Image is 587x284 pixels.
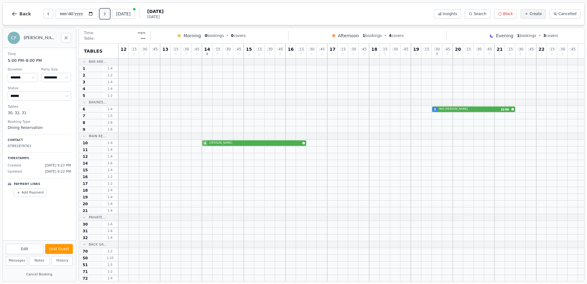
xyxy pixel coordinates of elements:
[103,73,117,78] span: 1 - 2
[8,144,71,149] p: 07891878761
[103,235,117,240] span: 1 - 4
[434,9,461,18] button: Insights
[183,47,189,51] span: : 30
[138,30,145,35] span: --:--
[476,47,482,51] span: : 30
[309,47,314,51] span: : 30
[89,215,106,220] span: Private...
[120,47,126,51] span: 12
[8,169,22,174] span: Updated
[434,47,440,51] span: : 30
[269,53,270,56] span: 0
[538,47,544,51] span: 22
[8,156,71,161] p: Timestamps
[394,53,396,56] span: 0
[434,107,436,112] span: 3
[246,47,252,51] span: 15
[89,59,107,64] span: Bar Are...
[52,256,73,266] button: History
[89,242,107,247] span: Back Ga...
[227,53,229,56] span: 0
[277,47,283,51] span: : 45
[332,53,333,56] span: 0
[444,47,450,51] span: : 45
[478,53,479,56] span: 0
[103,181,117,186] span: 1 - 2
[439,107,500,111] span: Will [PERSON_NAME]
[133,53,135,56] span: 0
[103,154,117,159] span: 1 - 4
[551,53,553,56] span: 0
[505,107,509,111] svg: Customer message
[503,11,513,16] span: Block
[194,47,199,51] span: : 45
[550,9,581,18] button: Cancelled
[103,222,117,226] span: 1 - 6
[83,80,85,85] span: 3
[290,53,292,56] span: 0
[256,47,262,51] span: : 15
[8,86,71,91] dt: Status
[389,33,404,38] span: covers
[103,93,117,98] span: 1 - 2
[147,14,163,19] span: [DATE]
[321,53,323,56] span: 0
[543,33,558,38] span: covers
[404,53,406,56] span: 0
[83,120,85,125] span: 8
[384,33,387,38] span: •
[237,53,239,56] span: 0
[206,53,208,56] span: 4
[205,34,207,38] span: 0
[8,125,71,130] dd: Dining Reservation
[103,86,117,91] span: 1 - 4
[143,53,145,56] span: 0
[89,100,107,105] span: Bar/Res...
[507,47,513,51] span: : 15
[8,110,71,116] dd: 30, 32, 31
[83,168,88,173] span: 15
[215,47,220,51] span: : 15
[6,6,36,21] button: Back
[225,47,231,51] span: : 30
[103,262,117,267] span: 1 - 5
[499,53,501,56] span: 0
[103,174,117,179] span: 1 - 2
[8,119,71,125] dt: Booking Type
[103,161,117,166] span: 1 - 6
[403,47,408,51] span: : 45
[389,34,392,38] span: 4
[235,47,241,51] span: : 45
[112,9,135,19] button: [DATE]
[298,47,304,51] span: : 15
[8,104,71,110] dt: Tables
[103,120,117,125] span: 1 - 6
[103,229,117,233] span: 1 - 6
[288,47,293,51] span: 16
[338,33,359,39] span: Afternoon
[164,53,166,56] span: 0
[123,53,124,56] span: 0
[340,47,346,51] span: : 15
[558,11,577,16] span: Cancelled
[543,34,546,38] span: 3
[267,47,273,51] span: : 30
[103,114,117,118] span: 1 - 5
[371,47,377,51] span: 18
[8,138,71,142] p: Contact
[61,33,71,43] button: Close
[162,47,168,51] span: 13
[131,47,137,51] span: : 15
[6,244,43,254] button: Edit
[6,256,27,266] button: Messages
[209,141,301,145] span: [PERSON_NAME]
[14,182,40,186] p: Payment Links
[83,222,88,227] span: 30
[521,9,546,18] button: Create
[205,33,224,38] span: bookings
[8,58,71,64] dd: 5:00 PM – 8:00 PM
[413,47,419,51] span: 19
[204,47,210,51] span: 14
[173,47,179,51] span: : 15
[183,33,201,39] span: Morning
